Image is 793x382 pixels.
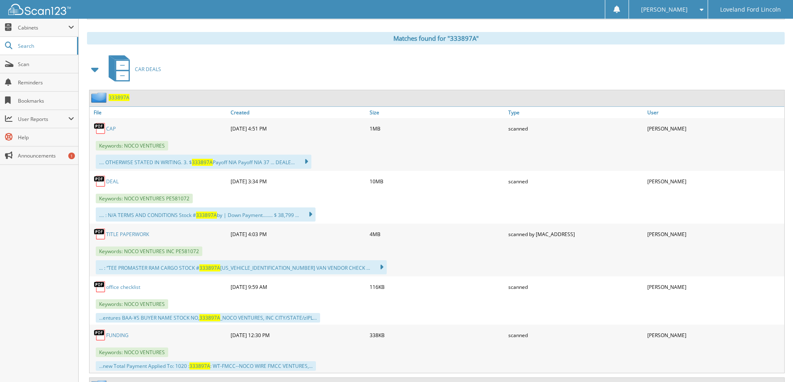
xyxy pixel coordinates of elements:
[18,61,74,68] span: Scan
[104,53,161,86] a: CAR DEALS
[645,327,784,343] div: [PERSON_NAME]
[229,327,368,343] div: [DATE] 12:30 PM
[18,116,68,123] span: User Reports
[18,134,74,141] span: Help
[645,173,784,190] div: [PERSON_NAME]
[368,226,507,242] div: 4MB
[368,173,507,190] div: 10MB
[96,155,311,169] div: .... OTHERWISE STATED IN WRITING. 3. $ Payoff NIA Payoff NIA 37 ... DEALE...
[199,264,220,271] span: 333897A
[94,281,106,293] img: PDF.png
[96,361,316,371] div: ...new Total Payment Applied To: 1020 : : WT-FMCC--NOCO WIRE FMCC VENTURES,...
[189,362,210,370] span: 333897A
[506,107,645,118] a: Type
[94,329,106,341] img: PDF.png
[18,97,74,104] span: Bookmarks
[506,120,645,137] div: scanned
[96,313,320,323] div: ...entures BAA-¥S BUYER NAME STOCK NO, _NOCO VENTURES, INC CITY/STATE/zIPL...
[96,260,387,274] div: ... : “TEE PROMASTER RAM CARGO STOCK # [US_VEHICLE_IDENTIFICATION_NUMBER] VAN VENDOR CHECK ...
[229,120,368,137] div: [DATE] 4:51 PM
[645,120,784,137] div: [PERSON_NAME]
[94,175,106,187] img: PDF.png
[18,24,68,31] span: Cabinets
[506,173,645,190] div: scanned
[18,152,74,159] span: Announcements
[106,125,116,132] a: CAP
[106,178,119,185] a: DEAL
[94,228,106,240] img: PDF.png
[229,278,368,295] div: [DATE] 9:59 AM
[192,159,213,166] span: 333897A
[106,332,129,339] a: FUNDING
[96,194,193,203] span: Keywords: NOCO VENTURES PE581072
[720,7,781,12] span: Loveland Ford Lincoln
[106,283,140,291] a: office checklist
[18,79,74,86] span: Reminders
[96,207,316,222] div: .... : N/A TERMS AND CONDITIONS Stock # by | Down Payment........ $ 38,799 ...
[645,226,784,242] div: [PERSON_NAME]
[229,173,368,190] div: [DATE] 3:34 PM
[96,141,168,150] span: Keywords: NOCO VENTURES
[229,226,368,242] div: [DATE] 4:03 PM
[506,327,645,343] div: scanned
[368,107,507,118] a: Size
[8,4,71,15] img: scan123-logo-white.svg
[18,42,73,49] span: Search
[199,314,220,321] span: 333897A
[368,120,507,137] div: 1MB
[135,66,161,73] span: CAR DEALS
[368,327,507,343] div: 338KB
[645,278,784,295] div: [PERSON_NAME]
[368,278,507,295] div: 116KB
[96,246,202,256] span: Keywords: NOCO VENTURES INC PE581072
[94,122,106,135] img: PDF.png
[91,92,109,103] img: folder2.png
[96,299,168,309] span: Keywords: NOCO VENTURES
[96,347,168,357] span: Keywords: NOCO VENTURES
[506,278,645,295] div: scanned
[87,32,785,44] div: Matches found for "333897A"
[641,7,688,12] span: [PERSON_NAME]
[106,231,149,238] a: TITLE PAPERWORK
[645,107,784,118] a: User
[506,226,645,242] div: scanned by [MAC_ADDRESS]
[68,153,75,159] div: 1
[89,107,229,118] a: File
[109,94,129,101] a: 333897A
[229,107,368,118] a: Created
[196,212,217,219] span: 333897A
